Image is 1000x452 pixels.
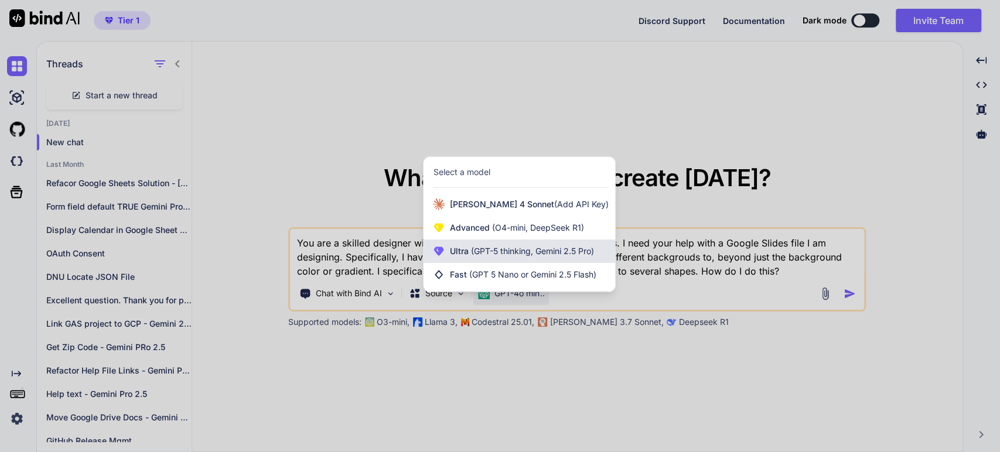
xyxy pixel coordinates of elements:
[468,246,593,256] span: (GPT-5 thinking, Gemini 2.5 Pro)
[489,222,583,232] span: (O4-mini, DeepSeek R1)
[433,166,490,178] div: Select a model
[449,245,593,257] span: Ultra
[554,199,608,209] span: (Add API Key)
[449,269,596,280] span: Fast
[469,269,596,279] span: (GPT 5 Nano or Gemini 2.5 Flash)
[449,222,583,234] span: Advanced
[449,198,608,210] span: [PERSON_NAME] 4 Sonnet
